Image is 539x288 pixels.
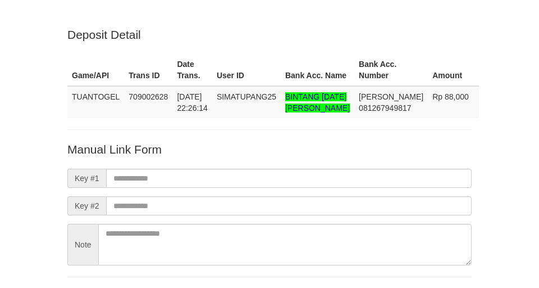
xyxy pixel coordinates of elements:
[428,54,479,86] th: Amount
[67,26,472,43] p: Deposit Detail
[359,92,423,101] span: [PERSON_NAME]
[354,54,428,86] th: Bank Acc. Number
[432,92,469,101] span: Rp 88,000
[177,92,208,112] span: [DATE] 22:26:14
[217,92,276,101] span: SIMATUPANG25
[124,86,172,118] td: 709002628
[212,54,281,86] th: User ID
[67,54,124,86] th: Game/API
[67,141,472,157] p: Manual Link Form
[67,169,106,188] span: Key #1
[172,54,212,86] th: Date Trans.
[285,92,350,112] span: Nama rekening >18 huruf, harap diedit
[67,196,106,215] span: Key #2
[67,224,98,265] span: Note
[67,86,124,118] td: TUANTOGEL
[281,54,354,86] th: Bank Acc. Name
[359,103,411,112] span: Copy 081267949817 to clipboard
[124,54,172,86] th: Trans ID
